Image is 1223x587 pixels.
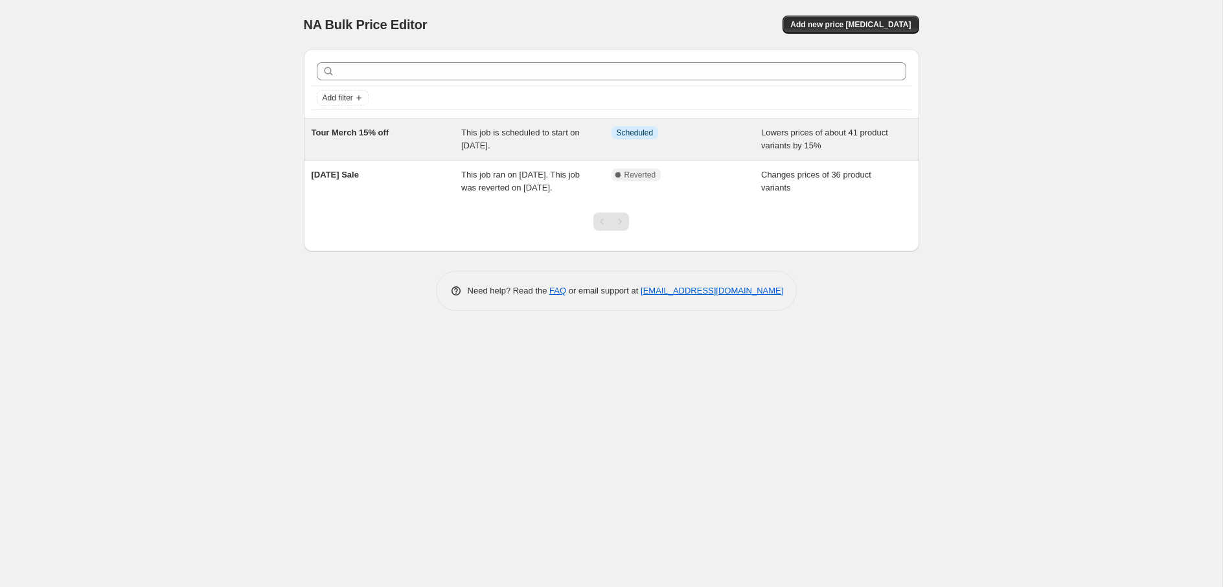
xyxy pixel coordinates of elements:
[790,19,911,30] span: Add new price [MEDICAL_DATA]
[461,128,580,150] span: This job is scheduled to start on [DATE].
[549,286,566,295] a: FAQ
[566,286,641,295] span: or email support at
[468,286,550,295] span: Need help? Read the
[761,170,871,192] span: Changes prices of 36 product variants
[317,90,369,106] button: Add filter
[323,93,353,103] span: Add filter
[593,213,629,231] nav: Pagination
[312,128,389,137] span: Tour Merch 15% off
[304,17,428,32] span: NA Bulk Price Editor
[761,128,888,150] span: Lowers prices of about 41 product variants by 15%
[624,170,656,180] span: Reverted
[617,128,654,138] span: Scheduled
[783,16,919,34] button: Add new price [MEDICAL_DATA]
[461,170,580,192] span: This job ran on [DATE]. This job was reverted on [DATE].
[312,170,359,179] span: [DATE] Sale
[641,286,783,295] a: [EMAIL_ADDRESS][DOMAIN_NAME]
